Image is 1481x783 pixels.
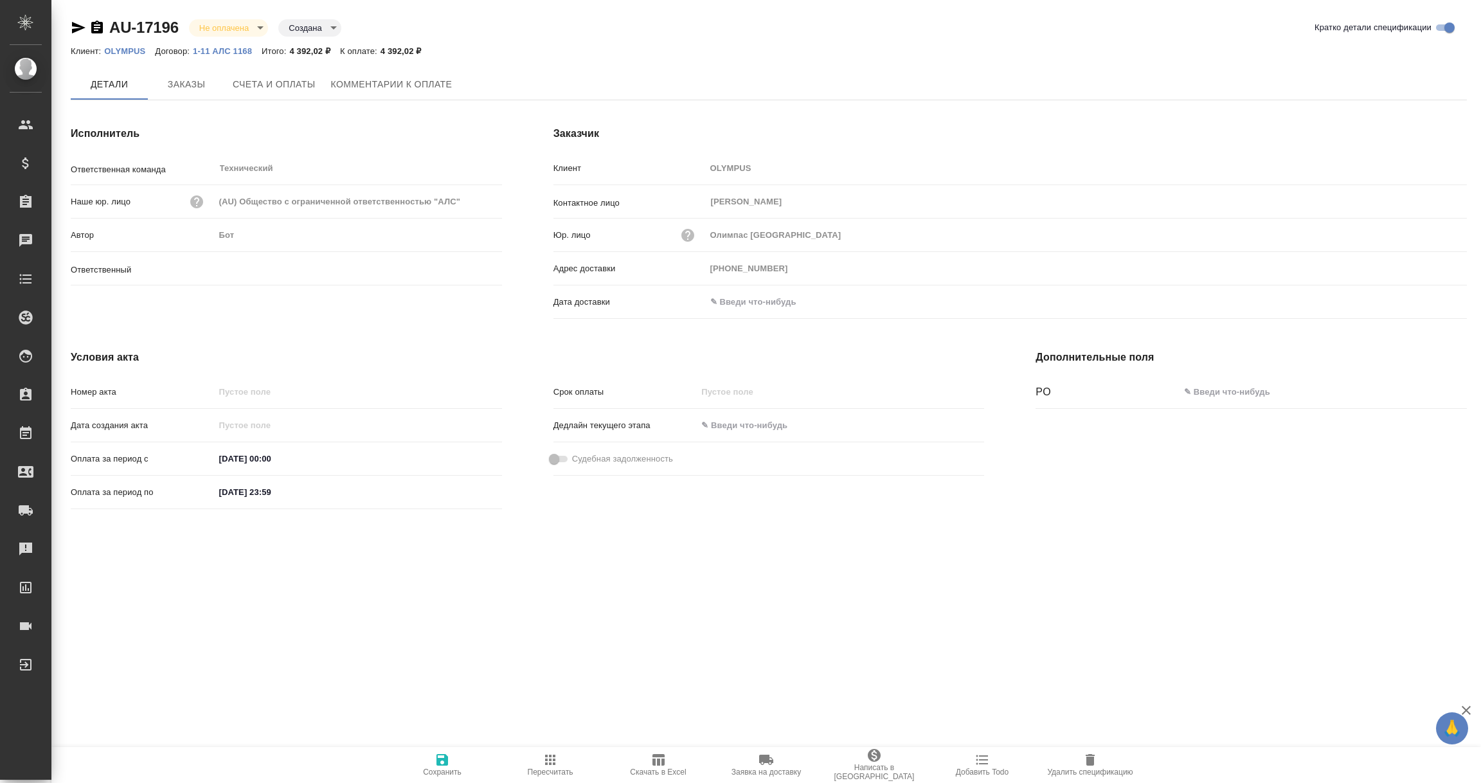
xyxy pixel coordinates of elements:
[331,76,453,93] span: Комментарии к оплате
[1436,712,1468,744] button: 🙏
[215,416,327,435] input: Пустое поле
[553,197,706,210] p: Контактное лицо
[1441,715,1463,742] span: 🙏
[155,46,193,56] p: Договор:
[193,46,262,56] p: 1-11 АЛС 1168
[71,264,215,276] p: Ответственный
[706,159,1467,177] input: Пустое поле
[71,163,215,176] p: Ответственная команда
[340,46,381,56] p: К оплате:
[193,45,262,56] a: 1-11 АЛС 1168
[553,386,697,399] p: Срок оплаты
[104,45,155,56] a: OLYMPUS
[381,46,431,56] p: 4 392,02 ₽
[71,419,215,432] p: Дата создания акта
[262,46,289,56] p: Итого:
[71,229,215,242] p: Автор
[71,46,104,56] p: Клиент:
[553,296,706,309] p: Дата доставки
[104,46,155,56] p: OLYMPUS
[697,382,809,401] input: Пустое поле
[553,162,706,175] p: Клиент
[215,192,502,211] input: Пустое поле
[78,76,140,93] span: Детали
[109,19,179,36] a: AU-17196
[1036,350,1467,365] h4: Дополнительные поля
[572,453,673,465] span: Судебная задолженность
[553,126,1467,141] h4: Заказчик
[289,46,340,56] p: 4 392,02 ₽
[71,453,215,465] p: Оплата за период с
[71,20,86,35] button: Скопировать ссылку для ЯМессенджера
[215,382,502,401] input: Пустое поле
[285,22,325,33] button: Создана
[1180,382,1467,401] input: ✎ Введи что-нибудь
[89,20,105,35] button: Скопировать ссылку
[215,449,327,468] input: ✎ Введи что-нибудь
[71,195,130,208] p: Наше юр. лицо
[189,19,268,37] div: Не оплачена
[1036,384,1180,400] div: PO
[71,126,502,141] h4: Исполнитель
[1315,21,1432,34] span: Кратко детали спецификации
[233,76,316,93] span: Счета и оплаты
[706,259,1467,278] input: Пустое поле
[553,262,706,275] p: Адрес доставки
[156,76,217,93] span: Заказы
[71,386,215,399] p: Номер акта
[553,419,697,432] p: Дедлайн текущего этапа
[71,350,984,365] h4: Условия акта
[495,267,498,270] button: Open
[215,226,502,244] input: Пустое поле
[215,483,327,501] input: ✎ Введи что-нибудь
[195,22,253,33] button: Не оплачена
[71,486,215,499] p: Оплата за период по
[706,292,818,311] input: ✎ Введи что-нибудь
[697,416,809,435] input: ✎ Введи что-нибудь
[553,229,591,242] p: Юр. лицо
[706,226,1467,244] input: Пустое поле
[278,19,341,37] div: Не оплачена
